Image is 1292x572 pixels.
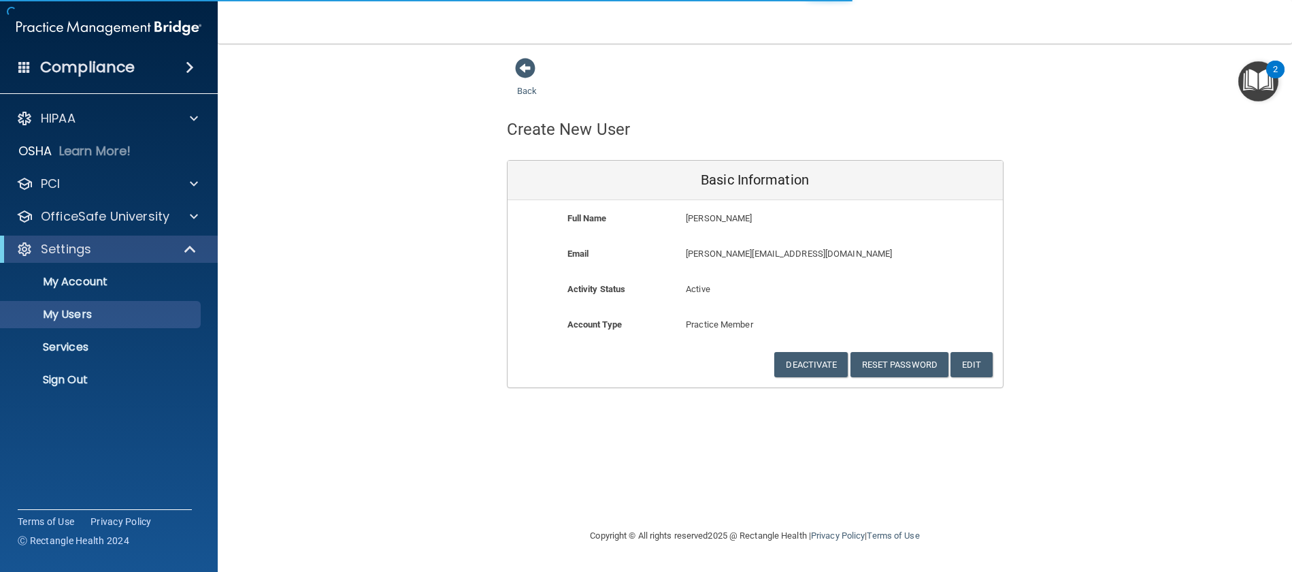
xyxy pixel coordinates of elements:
[16,110,198,127] a: HIPAA
[774,352,848,377] button: Deactivate
[9,308,195,321] p: My Users
[567,249,589,259] b: Email
[850,352,948,377] button: Reset Password
[517,69,537,96] a: Back
[18,143,52,159] p: OSHA
[567,213,607,223] b: Full Name
[41,208,169,225] p: OfficeSafe University
[567,284,626,294] b: Activity Status
[41,110,76,127] p: HIPAA
[686,210,903,227] p: [PERSON_NAME]
[41,176,60,192] p: PCI
[950,352,992,377] button: Edit
[16,208,198,225] a: OfficeSafe University
[16,176,198,192] a: PCI
[1057,475,1276,530] iframe: Drift Widget Chat Controller
[507,121,631,138] h4: Create New User
[16,241,197,257] a: Settings
[686,281,824,298] p: Active
[90,515,152,528] a: Privacy Policy
[18,534,129,547] span: Ⓒ Rectangle Health 2024
[507,514,1004,558] div: Copyright © All rights reserved 2025 @ Rectangle Health | |
[59,143,131,159] p: Learn More!
[567,319,622,330] b: Account Type
[508,161,1003,200] div: Basic Information
[9,275,195,289] p: My Account
[1238,61,1278,101] button: Open Resource Center, 2 new notifications
[867,530,919,541] a: Terms of Use
[16,14,201,42] img: PMB logo
[811,530,865,541] a: Privacy Policy
[40,58,135,77] h4: Compliance
[686,246,903,262] p: [PERSON_NAME][EMAIL_ADDRESS][DOMAIN_NAME]
[9,340,195,354] p: Services
[18,515,74,528] a: Terms of Use
[686,317,824,333] p: Practice Member
[41,241,91,257] p: Settings
[1273,69,1278,87] div: 2
[9,373,195,387] p: Sign Out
